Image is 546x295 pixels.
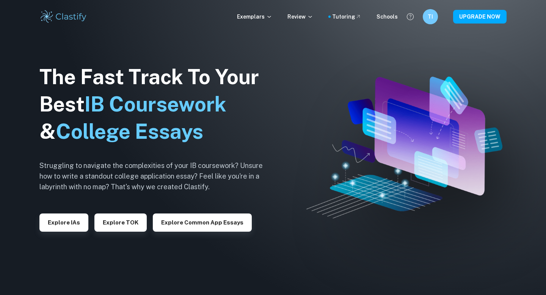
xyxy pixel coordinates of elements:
[426,13,435,21] h6: TI
[39,218,88,226] a: Explore IAs
[94,218,147,226] a: Explore TOK
[39,63,275,145] h1: The Fast Track To Your Best &
[153,213,252,232] button: Explore Common App essays
[377,13,398,21] a: Schools
[153,218,252,226] a: Explore Common App essays
[39,213,88,232] button: Explore IAs
[404,10,417,23] button: Help and Feedback
[453,10,507,24] button: UPGRADE NOW
[287,13,313,21] p: Review
[39,160,275,192] h6: Struggling to navigate the complexities of your IB coursework? Unsure how to write a standout col...
[56,119,203,143] span: College Essays
[423,9,438,24] button: TI
[332,13,361,21] a: Tutoring
[237,13,272,21] p: Exemplars
[306,77,502,218] img: Clastify hero
[85,92,226,116] span: IB Coursework
[94,213,147,232] button: Explore TOK
[39,9,88,24] img: Clastify logo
